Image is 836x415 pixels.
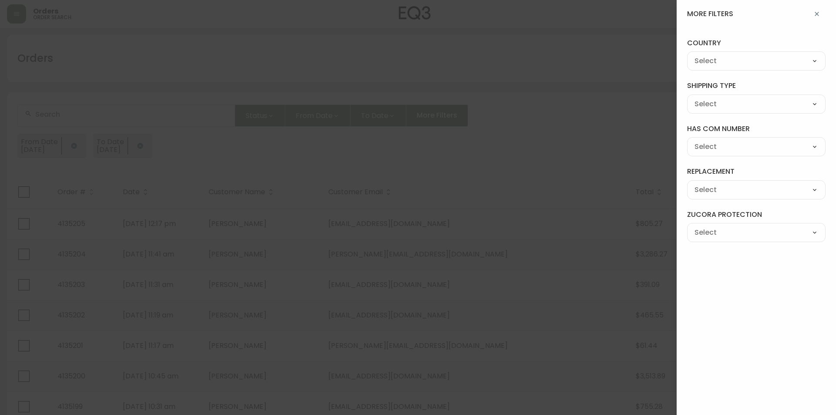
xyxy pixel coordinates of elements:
label: has com number [687,124,826,134]
label: replacement [687,167,826,176]
label: zucora protection [687,210,826,219]
h4: more filters [687,9,733,19]
label: shipping type [687,81,826,91]
label: country [687,38,826,48]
